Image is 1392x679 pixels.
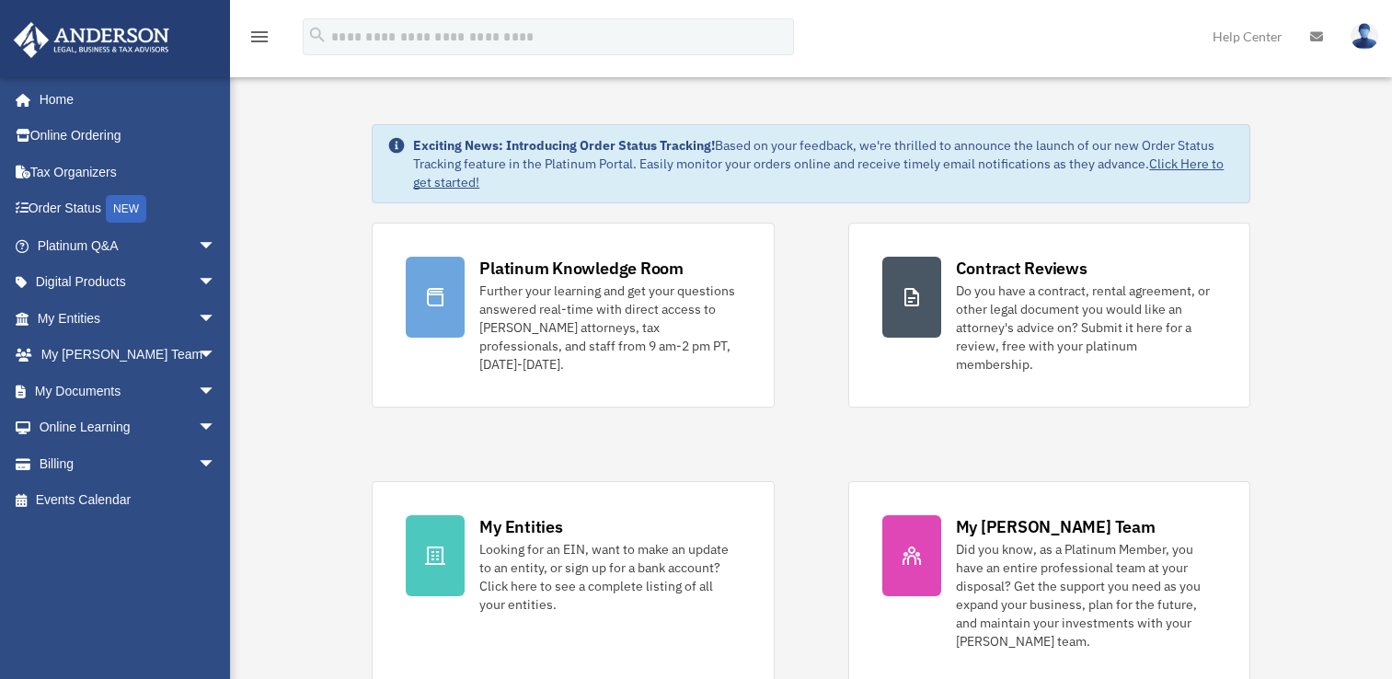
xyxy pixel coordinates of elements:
[479,540,740,614] div: Looking for an EIN, want to make an update to an entity, or sign up for a bank account? Click her...
[13,154,244,190] a: Tax Organizers
[13,373,244,409] a: My Documentsarrow_drop_down
[198,409,235,447] span: arrow_drop_down
[413,155,1224,190] a: Click Here to get started!
[8,22,175,58] img: Anderson Advisors Platinum Portal
[13,337,244,374] a: My [PERSON_NAME] Teamarrow_drop_down
[848,223,1250,408] a: Contract Reviews Do you have a contract, rental agreement, or other legal document you would like...
[198,337,235,374] span: arrow_drop_down
[13,482,244,519] a: Events Calendar
[198,300,235,338] span: arrow_drop_down
[13,300,244,337] a: My Entitiesarrow_drop_down
[479,515,562,538] div: My Entities
[198,264,235,302] span: arrow_drop_down
[13,118,244,155] a: Online Ordering
[479,282,740,374] div: Further your learning and get your questions answered real-time with direct access to [PERSON_NAM...
[198,445,235,483] span: arrow_drop_down
[413,136,1234,191] div: Based on your feedback, we're thrilled to announce the launch of our new Order Status Tracking fe...
[198,227,235,265] span: arrow_drop_down
[248,32,270,48] a: menu
[956,540,1216,650] div: Did you know, as a Platinum Member, you have an entire professional team at your disposal? Get th...
[413,137,715,154] strong: Exciting News: Introducing Order Status Tracking!
[13,81,235,118] a: Home
[13,409,244,446] a: Online Learningarrow_drop_down
[307,25,328,45] i: search
[248,26,270,48] i: menu
[106,195,146,223] div: NEW
[956,515,1156,538] div: My [PERSON_NAME] Team
[372,223,774,408] a: Platinum Knowledge Room Further your learning and get your questions answered real-time with dire...
[479,257,684,280] div: Platinum Knowledge Room
[956,282,1216,374] div: Do you have a contract, rental agreement, or other legal document you would like an attorney's ad...
[13,445,244,482] a: Billingarrow_drop_down
[198,373,235,410] span: arrow_drop_down
[1351,23,1378,50] img: User Pic
[956,257,1087,280] div: Contract Reviews
[13,227,244,264] a: Platinum Q&Aarrow_drop_down
[13,264,244,301] a: Digital Productsarrow_drop_down
[13,190,244,228] a: Order StatusNEW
